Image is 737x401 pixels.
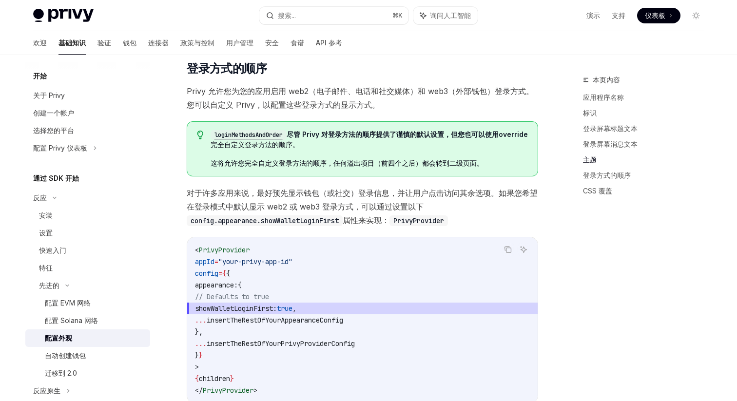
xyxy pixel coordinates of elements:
[343,215,389,225] font: 属性来实现：
[583,187,612,195] font: CSS 覆盖
[413,7,478,24] button: 询问人工智能
[195,316,207,325] span: ...
[392,12,398,19] font: ⌘
[33,31,47,55] a: 欢迎
[502,243,514,256] button: 复制代码块中的内容
[259,7,408,24] button: 搜索...⌘K
[583,121,712,136] a: 登录屏幕标题文本
[45,299,91,307] font: 配置 EVM 网络
[123,31,136,55] a: 钱包
[187,61,267,76] font: 登录方式的顺序
[33,144,87,152] font: 配置 Privy 仪表板
[187,86,534,110] font: Privy 允许您为您的应用启用 web2（电子邮件、电话和社交媒体）和 web3（外部钱包）登录方式。您可以自定义 Privy，以配置这些登录方式的显示方式。
[97,38,111,47] font: 验证
[33,9,94,22] img: 灯光标志
[517,243,530,256] button: 询问人工智能
[25,122,150,139] a: 选择您的平台
[593,76,620,84] font: 本页内容
[586,11,600,20] a: 演示
[33,193,47,202] font: 反应
[583,90,712,105] a: 应用程序名称
[187,188,538,211] font: 对于许多应用来说，最好预先显示钱包（或社交）登录信息，并让用户点击访问其余选项。如果您希望在登录模式中默认显示 web2 或 web3 登录方式，可以通过设置
[583,109,597,117] font: 标识
[33,109,74,117] font: 创建一个帐户
[688,8,704,23] button: 切换暗模式
[33,174,79,182] font: 通过 SDK 开始
[25,259,150,277] a: 特征
[583,168,712,183] a: 登录方式的顺序
[148,38,169,47] font: 连接器
[39,229,53,237] font: 设置
[97,31,111,55] a: 验证
[45,334,72,342] font: 配置外观
[195,327,203,336] span: },
[253,386,257,395] span: >
[226,31,253,55] a: 用户管理
[58,31,86,55] a: 基础知识
[211,130,528,138] a: loginMethodsAndOrder尽管 Privy 对登录方法的顺序提供了谨慎的默认设置，但您也可以使用override
[180,38,214,47] font: 政策与控制
[195,281,238,289] span: appearance:
[226,269,230,278] span: {
[583,140,638,148] font: 登录屏幕消息文本
[180,31,214,55] a: 政策与控制
[39,281,59,289] font: 先进的
[292,140,299,149] font: 。
[25,347,150,364] a: 自动创建钱包
[33,38,47,47] font: 欢迎
[218,257,292,266] span: "your-privy-app-id"
[583,171,631,179] font: 登录方式的顺序
[195,363,199,371] span: >
[277,304,292,313] span: true
[583,93,624,101] font: 应用程序名称
[25,312,150,329] a: 配置 Solana 网络
[316,31,342,55] a: API 参考
[195,374,199,383] span: {
[45,369,77,377] font: 迁移到 2.0
[612,11,625,19] font: 支持
[203,386,253,395] span: PrivyProvider
[33,126,74,134] font: 选择您的平台
[187,215,343,226] code: config.appearance.showWalletLoginFirst
[211,159,484,167] font: 这将允许您完全自定义登录方法的顺序，任何溢出项目（前四个之后）都会转到二级页面。
[265,31,279,55] a: 安全
[645,11,665,19] font: 仪表板
[287,130,528,138] font: 尽管 Privy 对登录方法的顺序提供了谨慎的默认设置，但您也可以使用override
[33,72,47,80] font: 开始
[583,155,597,164] font: 主题
[45,351,86,360] font: 自动创建钱包
[278,11,296,19] font: 搜索...
[25,294,150,312] a: 配置 EVM 网络
[316,38,342,47] font: API 参考
[207,339,355,348] span: insertTheRestOfYourPrivyProviderConfig
[637,8,680,23] a: 仪表板
[195,292,269,301] span: // Defaults to true
[226,38,253,47] font: 用户管理
[25,364,150,382] a: 迁移到 2.0
[45,316,98,325] font: 配置 Solana 网络
[583,136,712,152] a: 登录屏幕消息文本
[430,11,471,19] font: 询问人工智能
[195,351,199,360] span: }
[211,130,287,140] code: loginMethodsAndOrder
[58,38,86,47] font: 基础知识
[25,87,150,104] a: 关于 Privy
[25,207,150,224] a: 安装
[389,215,448,226] code: PrivyProvider
[292,304,296,313] span: ,
[25,224,150,242] a: 设置
[291,31,304,55] a: 食谱
[583,105,712,121] a: 标识
[39,211,53,219] font: 安装
[238,281,242,289] span: {
[199,246,250,254] span: PrivyProvider
[222,269,226,278] span: {
[230,374,234,383] span: }
[265,38,279,47] font: 安全
[195,386,203,395] span: </
[195,257,214,266] span: appId
[39,246,66,254] font: 快速入门
[207,316,343,325] span: insertTheRestOfYourAppearanceConfig
[199,374,230,383] span: children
